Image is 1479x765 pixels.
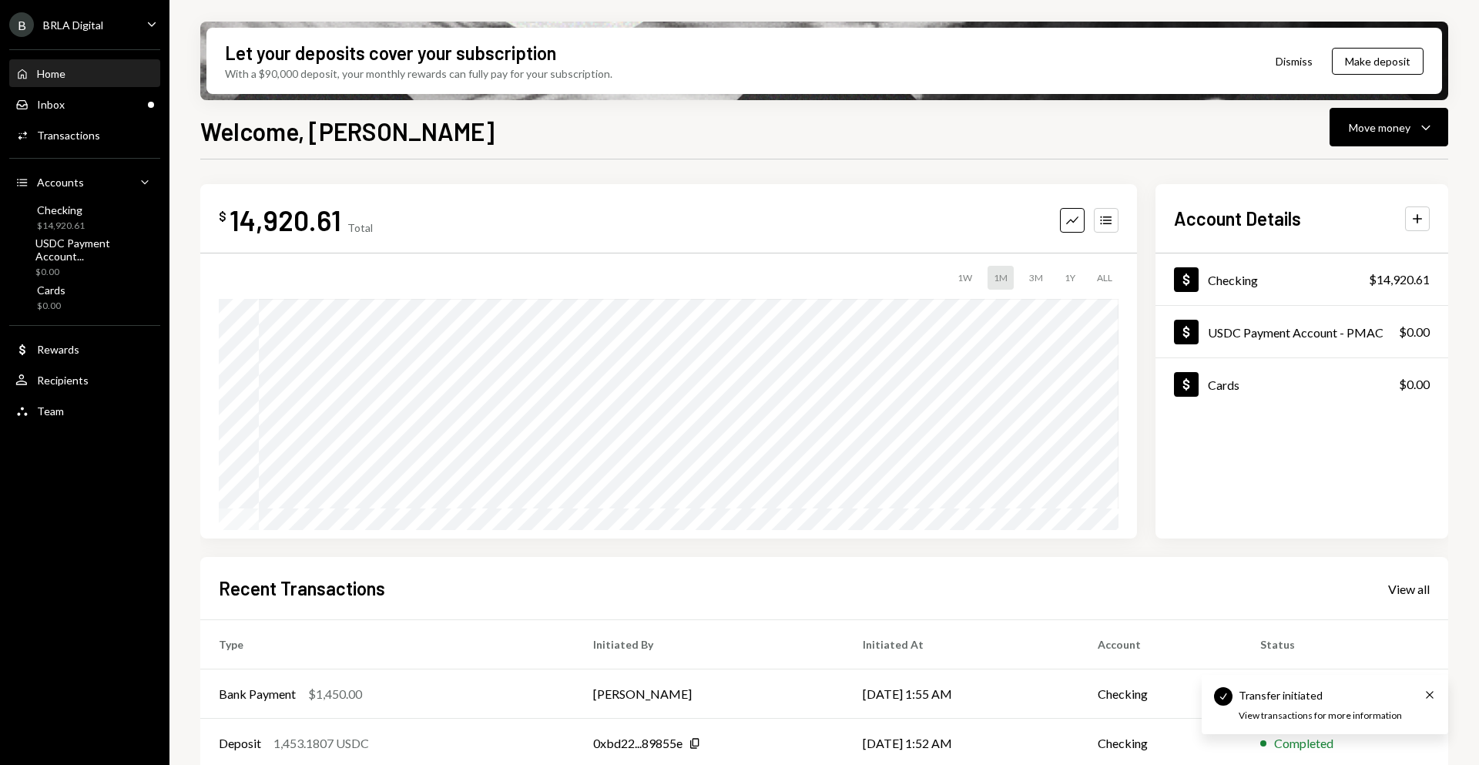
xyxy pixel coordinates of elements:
[37,129,100,142] div: Transactions
[1208,377,1239,392] div: Cards
[9,366,160,394] a: Recipients
[1239,710,1402,723] div: View transactions for more information
[230,203,341,237] div: 14,920.61
[1239,687,1323,703] div: Transfer initiated
[951,266,978,290] div: 1W
[200,116,495,146] h1: Welcome, [PERSON_NAME]
[37,374,89,387] div: Recipients
[1155,306,1448,357] a: USDC Payment Account - PMAC$0.00
[988,266,1014,290] div: 1M
[37,343,79,356] div: Rewards
[1174,206,1301,231] h2: Account Details
[575,620,844,669] th: Initiated By
[35,237,154,263] div: USDC Payment Account...
[1399,375,1430,394] div: $0.00
[225,65,612,82] div: With a $90,000 deposit, your monthly rewards can fully pay for your subscription.
[9,90,160,118] a: Inbox
[1208,325,1383,340] div: USDC Payment Account - PMAC
[1023,266,1049,290] div: 3M
[308,685,362,703] div: $1,450.00
[9,279,160,316] a: Cards$0.00
[219,575,385,601] h2: Recent Transactions
[273,734,369,753] div: 1,453.1807 USDC
[225,40,556,65] div: Let your deposits cover your subscription
[1242,620,1448,669] th: Status
[9,59,160,87] a: Home
[844,669,1079,719] td: [DATE] 1:55 AM
[9,12,34,37] div: B
[9,397,160,424] a: Team
[37,220,85,233] div: $14,920.61
[1332,48,1424,75] button: Make deposit
[347,221,373,234] div: Total
[593,734,682,753] div: 0xbd22...89855e
[1369,270,1430,289] div: $14,920.61
[1274,734,1333,753] div: Completed
[9,199,160,236] a: Checking$14,920.61
[43,18,103,32] div: BRLA Digital
[1399,323,1430,341] div: $0.00
[219,685,296,703] div: Bank Payment
[9,335,160,363] a: Rewards
[1155,253,1448,305] a: Checking$14,920.61
[9,168,160,196] a: Accounts
[1330,108,1448,146] button: Move money
[37,67,65,80] div: Home
[37,176,84,189] div: Accounts
[844,620,1079,669] th: Initiated At
[35,266,154,279] div: $0.00
[9,121,160,149] a: Transactions
[219,734,261,753] div: Deposit
[1091,266,1118,290] div: ALL
[219,209,226,224] div: $
[575,669,844,719] td: [PERSON_NAME]
[1079,620,1241,669] th: Account
[1079,669,1241,719] td: Checking
[200,620,575,669] th: Type
[37,404,64,418] div: Team
[1058,266,1082,290] div: 1Y
[37,300,65,313] div: $0.00
[1155,358,1448,410] a: Cards$0.00
[37,284,65,297] div: Cards
[1256,43,1332,79] button: Dismiss
[37,98,65,111] div: Inbox
[1349,119,1410,136] div: Move money
[1388,580,1430,597] a: View all
[1388,582,1430,597] div: View all
[37,203,85,216] div: Checking
[9,239,160,276] a: USDC Payment Account...$0.00
[1208,273,1258,287] div: Checking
